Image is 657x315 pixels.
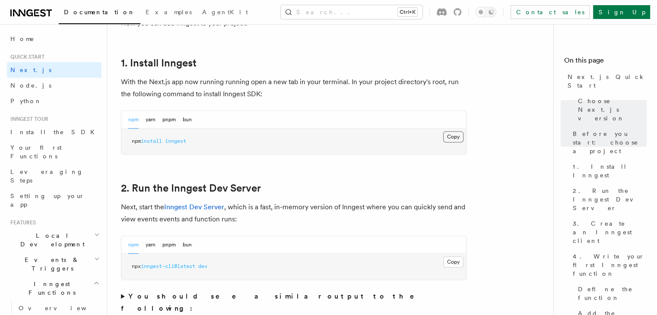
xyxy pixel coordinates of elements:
button: Events & Triggers [7,252,102,276]
span: Quick start [7,54,44,60]
span: Python [10,98,42,104]
button: Copy [443,131,463,142]
a: 2. Run the Inngest Dev Server [569,183,647,216]
a: Install the SDK [7,124,102,140]
span: Events & Triggers [7,255,94,273]
button: Local Development [7,228,102,252]
span: Choose Next.js version [578,97,647,123]
a: Setting up your app [7,188,102,212]
span: Leveraging Steps [10,168,83,184]
button: Copy [443,256,463,268]
a: Contact sales [511,5,590,19]
span: Next.js Quick Start [568,72,647,90]
a: 2. Run the Inngest Dev Server [121,182,261,194]
a: Leveraging Steps [7,164,102,188]
span: Inngest Functions [7,280,93,297]
span: Your first Functions [10,144,62,160]
a: Next.js [7,62,102,78]
span: Setting up your app [10,192,85,208]
p: Next, start the , which is a fast, in-memory version of Inngest where you can quickly send and vi... [121,201,467,225]
a: 1. Install Inngest [569,159,647,183]
button: npm [128,236,139,254]
a: 3. Create an Inngest client [569,216,647,249]
span: npm [132,138,141,144]
span: inngest-cli@latest [141,263,195,269]
button: bun [183,236,192,254]
button: yarn [146,111,156,129]
span: Node.js [10,82,51,89]
span: dev [198,263,207,269]
span: 1. Install Inngest [573,162,647,180]
button: bun [183,111,192,129]
a: Define the function [574,281,647,306]
button: Inngest Functions [7,276,102,300]
button: pnpm [162,111,176,129]
span: install [141,138,162,144]
button: yarn [146,236,156,254]
span: Examples [146,9,192,16]
strong: You should see a similar output to the following: [121,292,426,312]
span: Next.js [10,66,51,73]
p: With the Next.js app now running running open a new tab in your terminal. In your project directo... [121,76,467,100]
span: npx [132,263,141,269]
a: Home [7,31,102,47]
a: 4. Write your first Inngest function [569,249,647,281]
a: 1. Install Inngest [121,57,197,69]
a: AgentKit [197,3,253,23]
span: inngest [165,138,186,144]
span: AgentKit [202,9,248,16]
button: pnpm [162,236,176,254]
a: Python [7,93,102,109]
span: Documentation [64,9,135,16]
a: Inngest Dev Server [164,203,224,211]
span: 4. Write your first Inngest function [573,252,647,278]
a: Documentation [59,3,140,24]
span: Inngest tour [7,116,48,123]
a: Examples [140,3,197,23]
a: Sign Up [593,5,650,19]
span: Home [10,35,35,43]
span: 2. Run the Inngest Dev Server [573,186,647,212]
span: Define the function [578,285,647,302]
h4: On this page [564,55,647,69]
span: Before you start: choose a project [573,129,647,155]
kbd: Ctrl+K [398,8,417,16]
a: Your first Functions [7,140,102,164]
button: npm [128,111,139,129]
summary: You should see a similar output to the following: [121,290,467,315]
a: Choose Next.js version [574,93,647,126]
span: Install the SDK [10,129,100,135]
a: Before you start: choose a project [569,126,647,159]
span: 3. Create an Inngest client [573,219,647,245]
span: Local Development [7,231,94,249]
span: Features [7,219,36,226]
a: Node.js [7,78,102,93]
button: Search...Ctrl+K [281,5,422,19]
button: Toggle dark mode [476,7,496,17]
span: Overview [19,305,108,312]
a: Next.js Quick Start [564,69,647,93]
